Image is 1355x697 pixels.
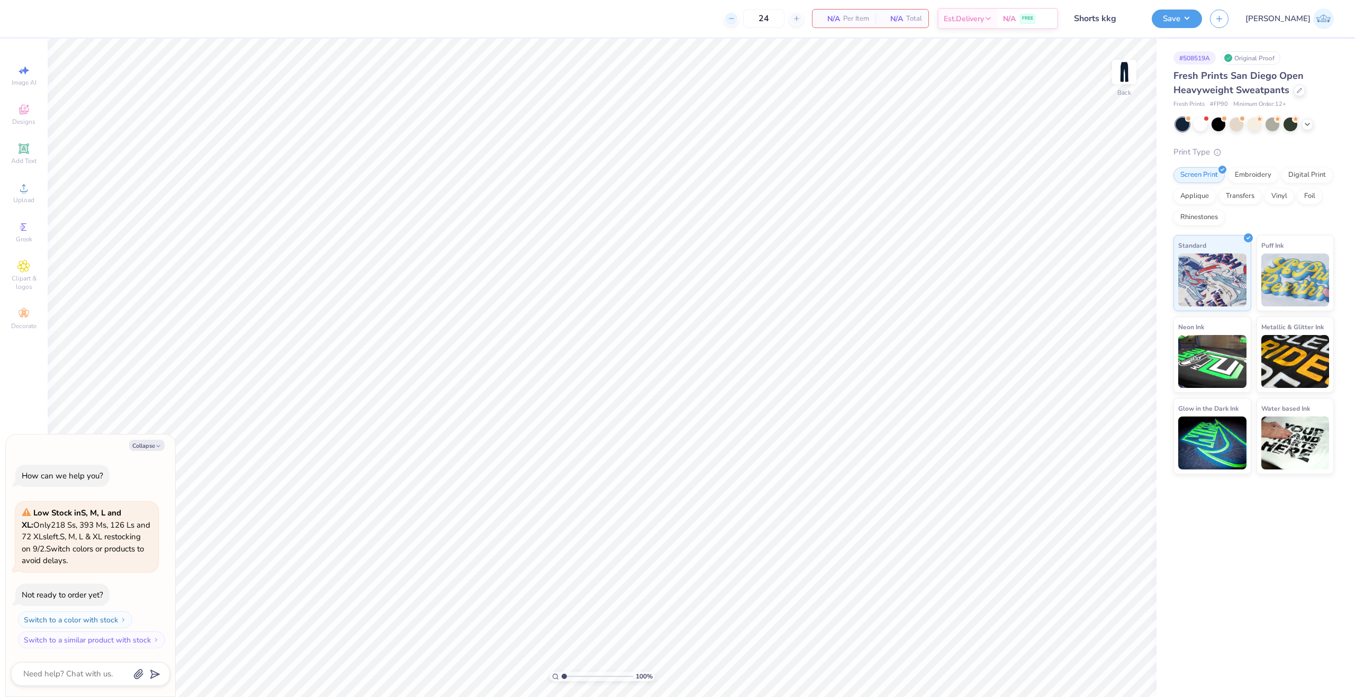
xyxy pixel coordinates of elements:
span: N/A [1003,13,1016,24]
a: [PERSON_NAME] [1245,8,1334,29]
div: Back [1117,88,1131,97]
div: Rhinestones [1173,210,1225,225]
img: Back [1114,61,1135,83]
img: Standard [1178,254,1246,306]
span: Minimum Order: 12 + [1233,100,1286,109]
strong: Low Stock in S, M, L and XL : [22,508,121,530]
span: N/A [819,13,840,24]
span: Puff Ink [1261,240,1284,251]
span: Greek [16,235,32,243]
span: # FP90 [1210,100,1228,109]
div: # 508519A [1173,51,1216,65]
span: Image AI [12,78,37,87]
div: Vinyl [1264,188,1294,204]
span: Upload [13,196,34,204]
div: Screen Print [1173,167,1225,183]
span: Only 218 Ss, 393 Ms, 126 Ls and 72 XLs left. S, M, L & XL restocking on 9/2. Switch colors or pro... [22,508,150,566]
span: Water based Ink [1261,403,1310,414]
div: Original Proof [1221,51,1280,65]
div: Not ready to order yet? [22,590,103,600]
span: FREE [1022,15,1033,22]
button: Switch to a similar product with stock [18,631,165,648]
span: [PERSON_NAME] [1245,13,1311,25]
button: Save [1152,10,1202,28]
div: Foil [1297,188,1322,204]
div: Print Type [1173,146,1334,158]
span: Decorate [11,322,37,330]
img: Switch to a similar product with stock [153,637,159,643]
input: Untitled Design [1066,8,1144,29]
div: Transfers [1219,188,1261,204]
div: Digital Print [1281,167,1333,183]
span: Metallic & Glitter Ink [1261,321,1324,332]
img: Neon Ink [1178,335,1246,388]
img: Glow in the Dark Ink [1178,417,1246,469]
span: Est. Delivery [944,13,984,24]
span: Neon Ink [1178,321,1204,332]
span: Per Item [843,13,869,24]
span: Total [906,13,922,24]
img: Water based Ink [1261,417,1330,469]
img: Josephine Amber Orros [1313,8,1334,29]
span: Clipart & logos [5,274,42,291]
span: Standard [1178,240,1206,251]
span: Glow in the Dark Ink [1178,403,1239,414]
span: N/A [882,13,903,24]
div: How can we help you? [22,470,103,481]
span: 100 % [636,672,653,681]
img: Metallic & Glitter Ink [1261,335,1330,388]
input: – – [743,9,784,28]
span: Fresh Prints [1173,100,1205,109]
button: Switch to a color with stock [18,611,132,628]
button: Collapse [129,440,165,451]
span: Designs [12,117,35,126]
img: Puff Ink [1261,254,1330,306]
img: Switch to a color with stock [120,617,127,623]
div: Embroidery [1228,167,1278,183]
span: Fresh Prints San Diego Open Heavyweight Sweatpants [1173,69,1304,96]
div: Applique [1173,188,1216,204]
span: Add Text [11,157,37,165]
